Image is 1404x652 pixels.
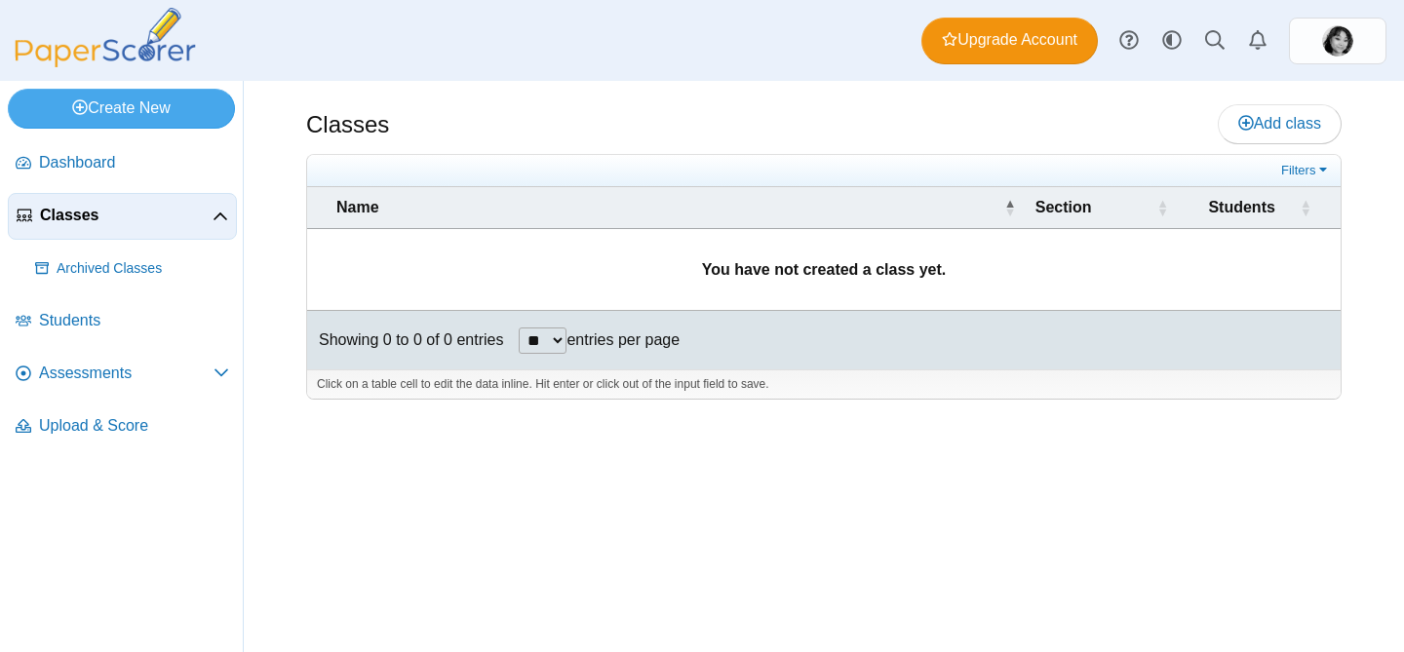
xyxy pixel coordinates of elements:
span: Students : Activate to sort [1300,198,1311,217]
span: Students [1188,197,1296,218]
a: Students [8,298,237,345]
a: Dashboard [8,140,237,187]
a: Alerts [1236,19,1279,62]
span: Dashboard [39,152,229,173]
span: Assessments [39,363,214,384]
a: Classes [8,193,237,240]
a: Archived Classes [27,246,237,292]
span: Nicole Baumann [1322,25,1353,57]
span: Section : Activate to sort [1156,198,1168,217]
span: Classes [40,205,213,226]
a: Filters [1276,161,1336,180]
span: Upgrade Account [942,29,1077,51]
div: Click on a table cell to edit the data inline. Hit enter or click out of the input field to save. [307,369,1341,399]
a: Create New [8,89,235,128]
a: Upload & Score [8,403,237,450]
a: Add class [1218,104,1342,143]
a: Upgrade Account [921,18,1098,64]
span: Archived Classes [57,259,229,279]
span: Students [39,310,229,331]
label: entries per page [566,331,680,348]
img: ps.h0VI81mcXjso3Pbz [1322,25,1353,57]
img: PaperScorer [8,8,203,67]
a: PaperScorer [8,54,203,70]
h1: Classes [306,108,389,141]
span: Name [336,197,1000,218]
a: ps.h0VI81mcXjso3Pbz [1289,18,1386,64]
span: Add class [1238,115,1321,132]
span: Section [1035,197,1153,218]
a: Assessments [8,351,237,398]
div: Showing 0 to 0 of 0 entries [307,311,503,369]
span: Upload & Score [39,415,229,437]
b: You have not created a class yet. [702,261,946,278]
span: Name : Activate to invert sorting [1004,198,1016,217]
